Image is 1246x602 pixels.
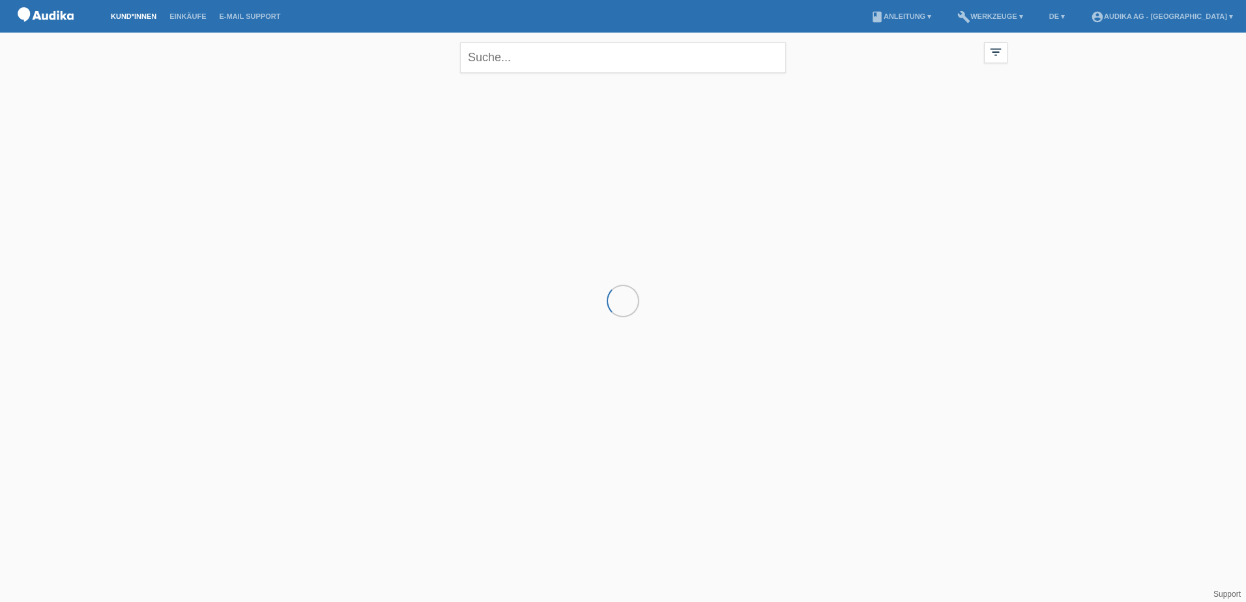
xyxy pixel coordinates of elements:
input: Suche... [460,42,786,73]
a: Kund*innen [104,12,163,20]
a: E-Mail Support [213,12,287,20]
a: DE ▾ [1043,12,1071,20]
a: Support [1213,590,1241,599]
i: book [871,10,884,23]
a: bookAnleitung ▾ [864,12,938,20]
i: filter_list [989,45,1003,59]
a: Einkäufe [163,12,212,20]
i: account_circle [1091,10,1104,23]
a: account_circleAudika AG - [GEOGRAPHIC_DATA] ▾ [1084,12,1239,20]
i: build [957,10,970,23]
a: buildWerkzeuge ▾ [951,12,1030,20]
a: POS — MF Group [13,25,78,35]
